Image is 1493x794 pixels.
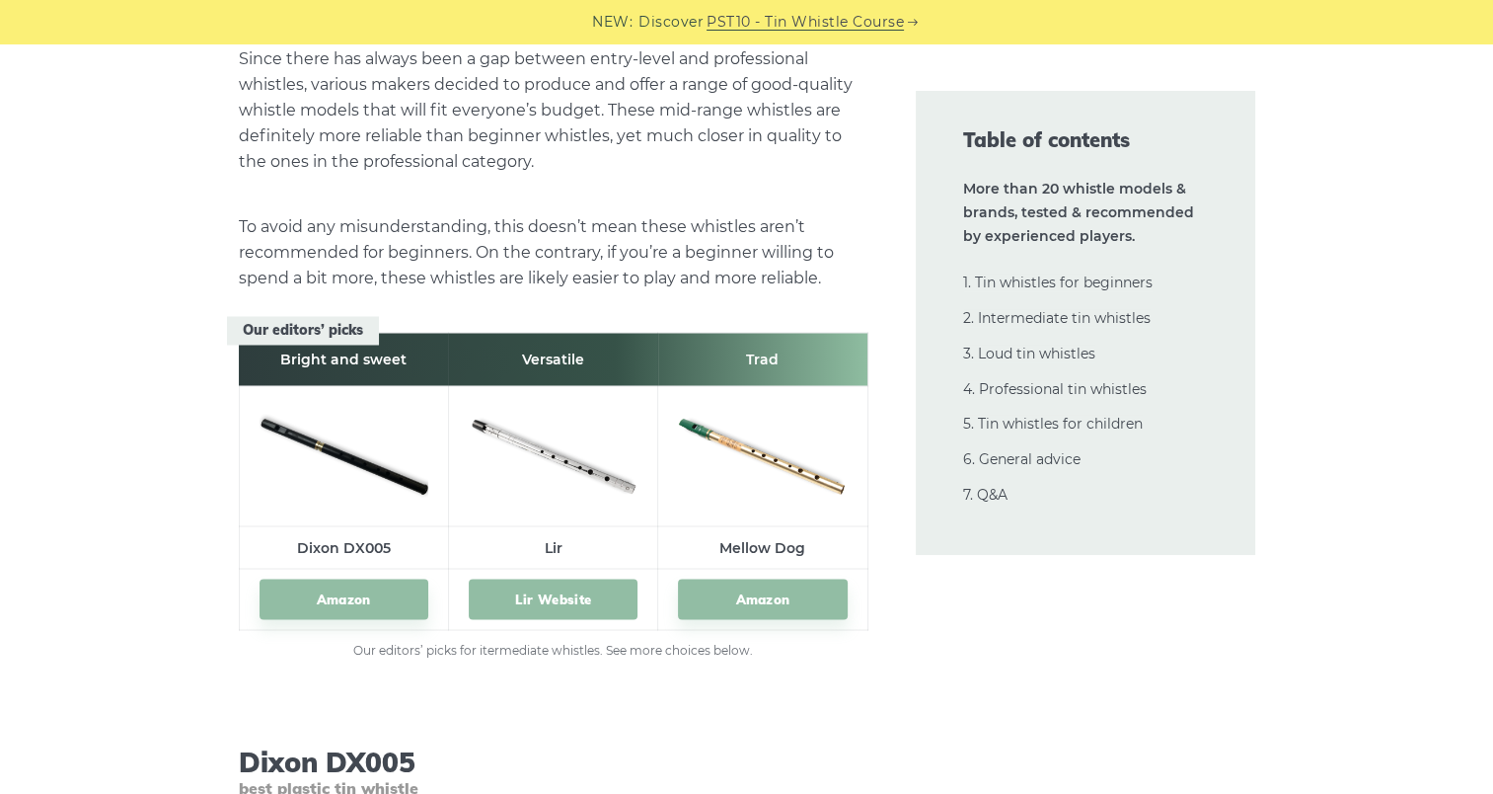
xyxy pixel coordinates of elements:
[469,396,637,509] img: Lir Tin Whistle Preview
[592,11,633,34] span: NEW:
[963,126,1208,154] span: Table of contents
[963,180,1194,245] strong: More than 20 whistle models & brands, tested & recommended by experienced players.
[239,333,448,386] th: Bright and sweet
[678,396,847,509] img: Mellow Dog Tin Whistle Preview
[678,579,847,619] a: Amazon
[963,274,1153,291] a: 1. Tin whistles for beginners
[963,450,1081,468] a: 6. General advice
[469,579,637,619] a: Lir Website
[448,525,657,569] td: Lir
[963,486,1008,504] a: 7. Q&A
[963,345,1095,362] a: 3. Loud tin whistles
[239,46,868,175] p: Since there has always been a gap between entry-level and professional whistles, various makers d...
[963,380,1147,398] a: 4. Professional tin whistles
[239,525,448,569] td: Dixon DX005
[239,640,868,660] figcaption: Our editors’ picks for itermediate whistles. See more choices below.
[638,11,704,34] span: Discover
[963,309,1151,327] a: 2. Intermediate tin whistles
[448,333,657,386] th: Versatile
[963,415,1143,433] a: 5. Tin whistles for children
[658,333,867,386] th: Trad
[239,214,868,291] p: To avoid any misunderstanding, this doesn’t mean these whistles aren’t recommended for beginners....
[658,525,867,569] td: Mellow Dog
[707,11,904,34] a: PST10 - Tin Whistle Course
[260,396,428,509] img: Tony Dixon DX005 Tin Whistle Preview
[227,316,379,345] span: Our editors’ picks
[260,579,428,619] a: Amazon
